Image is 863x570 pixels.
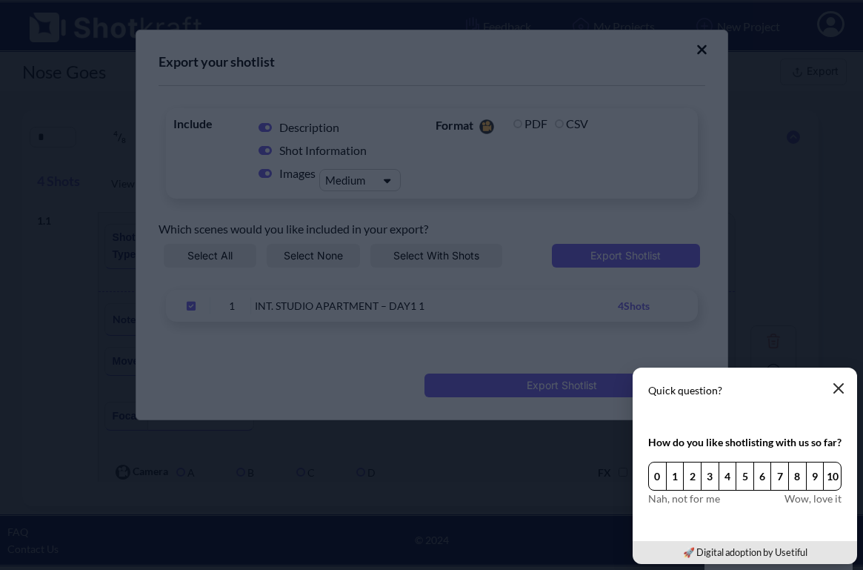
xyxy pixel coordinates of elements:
button: 7 [770,462,789,491]
span: Wow, love it [784,491,842,506]
span: Nah, not for me [648,491,720,506]
button: 5 [736,462,754,491]
button: 3 [701,462,719,491]
button: 9 [806,462,824,491]
button: 6 [753,462,772,491]
button: 0 [648,462,667,491]
button: 10 [823,462,842,491]
p: Quick question? [648,383,842,398]
button: 2 [683,462,702,491]
div: Online [11,13,137,24]
button: 8 [788,462,807,491]
button: 1 [666,462,684,491]
div: How do you like shotlisting with us so far? [648,434,842,450]
a: 🚀 Digital adoption by Usetiful [683,546,807,558]
button: 4 [719,462,737,491]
